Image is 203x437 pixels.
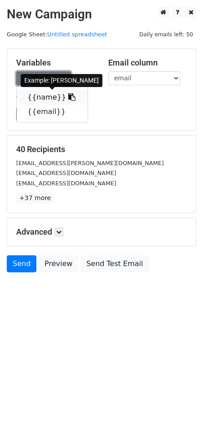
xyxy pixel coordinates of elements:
[39,255,78,272] a: Preview
[16,227,187,237] h5: Advanced
[16,192,54,204] a: +37 more
[16,71,71,85] a: Copy/paste...
[108,58,187,68] h5: Email column
[17,90,88,105] a: {{name}}
[136,30,196,39] span: Daily emails left: 50
[80,255,149,272] a: Send Test Email
[16,170,116,176] small: [EMAIL_ADDRESS][DOMAIN_NAME]
[7,255,36,272] a: Send
[7,31,107,38] small: Google Sheet:
[21,74,102,87] div: Example: [PERSON_NAME]
[17,105,88,119] a: {{email}}
[7,7,196,22] h2: New Campaign
[47,31,107,38] a: Untitled spreadsheet
[16,180,116,187] small: [EMAIL_ADDRESS][DOMAIN_NAME]
[16,160,164,166] small: [EMAIL_ADDRESS][PERSON_NAME][DOMAIN_NAME]
[16,58,95,68] h5: Variables
[136,31,196,38] a: Daily emails left: 50
[16,144,187,154] h5: 40 Recipients
[158,394,203,437] iframe: Chat Widget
